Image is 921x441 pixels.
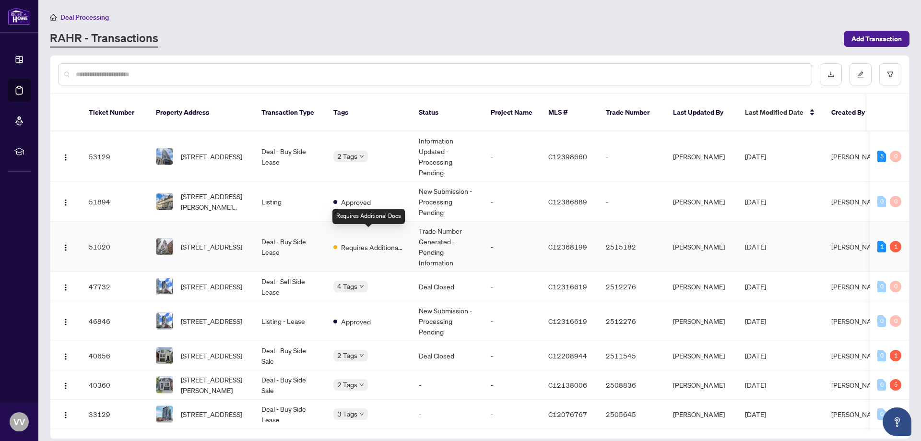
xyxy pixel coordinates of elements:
[181,350,242,361] span: [STREET_ADDRESS]
[254,222,326,272] td: Deal - Buy Side Lease
[598,400,665,429] td: 2505645
[81,94,148,131] th: Ticket Number
[156,377,173,393] img: thumbnail-img
[411,94,483,131] th: Status
[81,131,148,182] td: 53129
[341,242,403,252] span: Requires Additional Docs
[665,131,737,182] td: [PERSON_NAME]
[50,30,158,48] a: RAHR - Transactions
[62,382,70,390] img: Logo
[831,351,883,360] span: [PERSON_NAME]
[156,278,173,295] img: thumbnail-img
[156,148,173,165] img: thumbnail-img
[181,374,246,395] span: [STREET_ADDRESS][PERSON_NAME]
[598,301,665,341] td: 2512276
[665,94,737,131] th: Last Updated By
[745,242,766,251] span: [DATE]
[890,151,901,162] div: 0
[60,13,109,22] span: Deal Processing
[548,381,587,389] span: C12138006
[81,222,148,272] td: 51020
[548,242,587,251] span: C12368199
[50,14,57,21] span: home
[332,209,405,224] div: Requires Additional Docs
[156,347,173,364] img: thumbnail-img
[483,301,541,341] td: -
[13,415,25,429] span: VV
[548,282,587,291] span: C12316619
[831,242,883,251] span: [PERSON_NAME]
[541,94,598,131] th: MLS #
[665,301,737,341] td: [PERSON_NAME]
[598,341,665,370] td: 2511545
[850,63,872,85] button: edit
[665,400,737,429] td: [PERSON_NAME]
[745,381,766,389] span: [DATE]
[181,316,242,326] span: [STREET_ADDRESS]
[827,71,834,78] span: download
[81,370,148,400] td: 40360
[156,406,173,422] img: thumbnail-img
[890,196,901,207] div: 0
[820,63,842,85] button: download
[665,272,737,301] td: [PERSON_NAME]
[851,31,902,47] span: Add Transaction
[745,351,766,360] span: [DATE]
[58,239,73,254] button: Logo
[181,241,242,252] span: [STREET_ADDRESS]
[58,149,73,164] button: Logo
[81,341,148,370] td: 40656
[254,272,326,301] td: Deal - Sell Side Lease
[483,131,541,182] td: -
[879,63,901,85] button: filter
[831,282,883,291] span: [PERSON_NAME]
[156,193,173,210] img: thumbnail-img
[337,350,357,361] span: 2 Tags
[665,182,737,222] td: [PERSON_NAME]
[341,197,371,207] span: Approved
[745,107,803,118] span: Last Modified Date
[181,281,242,292] span: [STREET_ADDRESS]
[254,131,326,182] td: Deal - Buy Side Lease
[337,379,357,390] span: 2 Tags
[483,182,541,222] td: -
[831,197,883,206] span: [PERSON_NAME]
[411,182,483,222] td: New Submission - Processing Pending
[58,377,73,393] button: Logo
[411,272,483,301] td: Deal Closed
[890,379,901,391] div: 5
[598,182,665,222] td: -
[745,282,766,291] span: [DATE]
[857,71,864,78] span: edit
[58,348,73,363] button: Logo
[411,131,483,182] td: Information Updated - Processing Pending
[254,370,326,400] td: Deal - Buy Side Sale
[877,315,886,327] div: 0
[598,272,665,301] td: 2512276
[745,197,766,206] span: [DATE]
[745,410,766,418] span: [DATE]
[62,318,70,326] img: Logo
[81,400,148,429] td: 33129
[62,353,70,360] img: Logo
[181,151,242,162] span: [STREET_ADDRESS]
[483,341,541,370] td: -
[877,196,886,207] div: 0
[254,400,326,429] td: Deal - Buy Side Lease
[62,244,70,251] img: Logo
[359,353,364,358] span: down
[598,370,665,400] td: 2508836
[877,241,886,252] div: 1
[877,350,886,361] div: 0
[887,71,894,78] span: filter
[254,341,326,370] td: Deal - Buy Side Sale
[877,281,886,292] div: 0
[890,315,901,327] div: 0
[890,241,901,252] div: 1
[411,341,483,370] td: Deal Closed
[81,272,148,301] td: 47732
[58,313,73,329] button: Logo
[831,152,883,161] span: [PERSON_NAME]
[665,370,737,400] td: [PERSON_NAME]
[411,400,483,429] td: -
